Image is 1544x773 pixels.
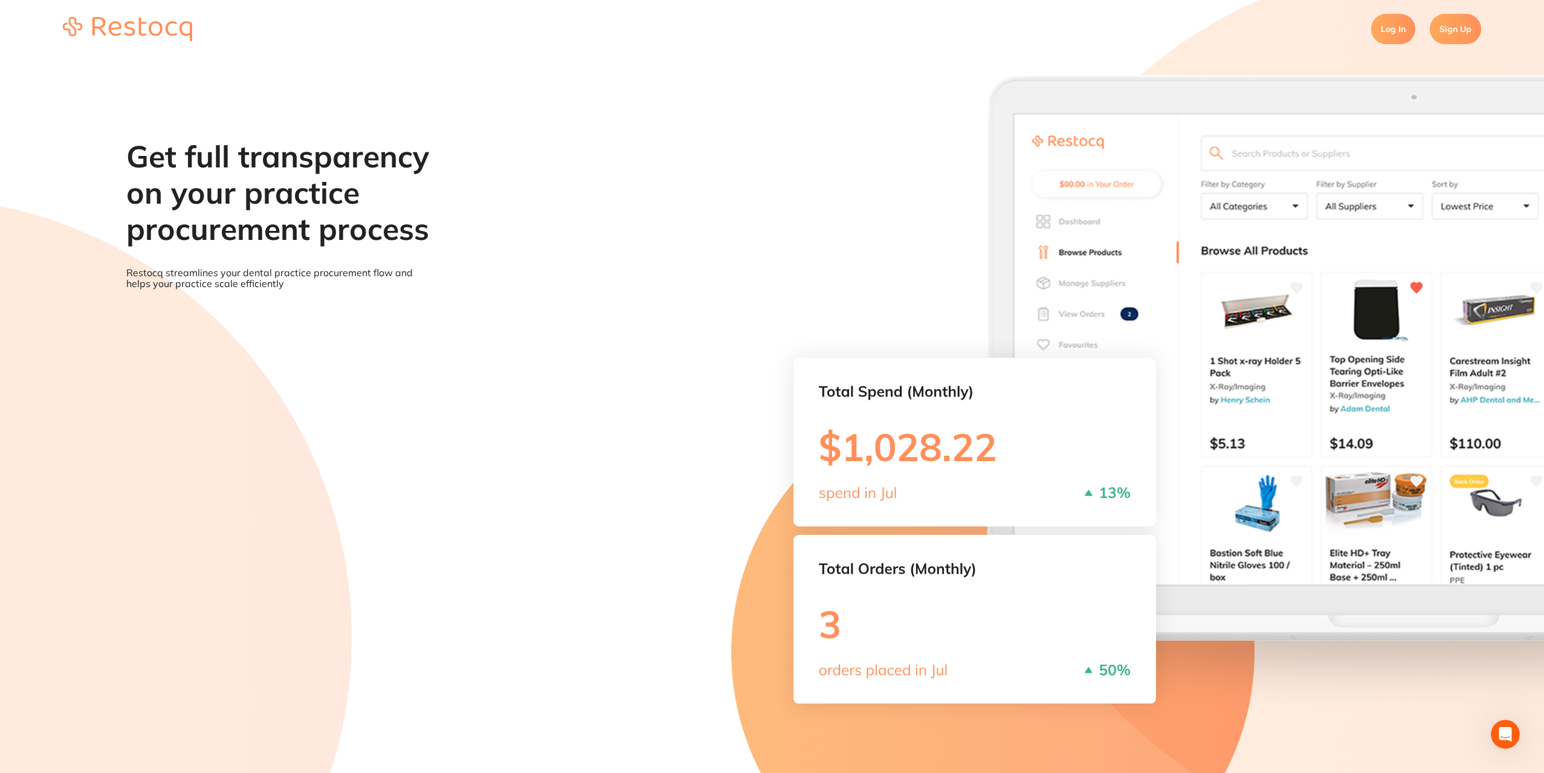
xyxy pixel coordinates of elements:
[63,17,192,41] img: restocq_logo.svg
[1491,720,1520,749] iframe: Intercom live chat
[1430,14,1481,44] a: Sign Up
[126,267,431,289] p: Restocq streamlines your dental practice procurement flow and helps your practice scale efficiently
[126,138,431,247] h1: Get full transparency on your practice procurement process
[1371,14,1415,44] a: Log In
